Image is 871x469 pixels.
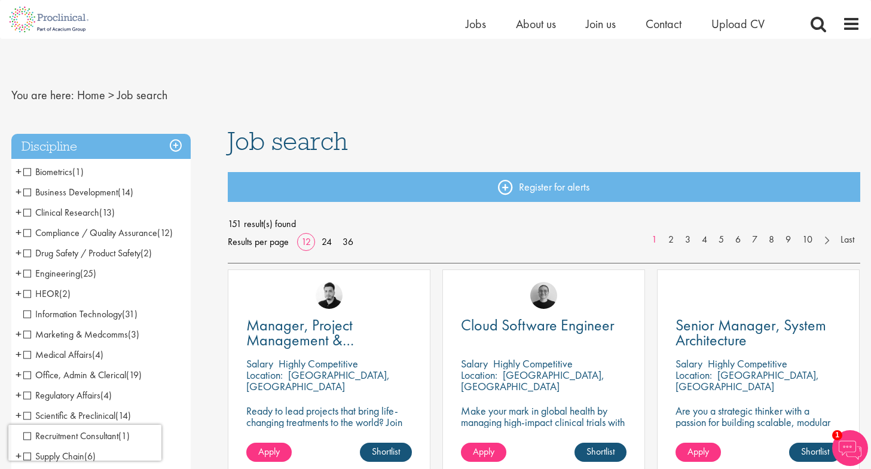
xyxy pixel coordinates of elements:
p: [GEOGRAPHIC_DATA], [GEOGRAPHIC_DATA] [676,368,819,393]
p: Are you a strategic thinker with a passion for building scalable, modular technology platforms? [676,405,841,439]
span: HEOR [23,287,59,300]
a: 6 [729,233,747,247]
a: 5 [713,233,730,247]
span: HEOR [23,287,71,300]
p: Make your mark in global health by managing high-impact clinical trials with a leading CRO. [461,405,626,439]
span: 151 result(s) found [228,215,860,233]
span: Medical Affairs [23,348,103,361]
span: (14) [118,186,133,198]
span: (19) [126,369,142,381]
span: 1 [832,430,842,440]
span: Engineering [23,267,96,280]
a: Shortlist [789,443,841,462]
span: Engineering [23,267,80,280]
span: Regulatory Affairs [23,389,100,401]
p: Highly Competitive [279,357,358,370]
a: 10 [796,233,818,247]
span: Job search [228,125,348,157]
a: 9 [780,233,797,247]
span: Office, Admin & Clerical [23,369,142,381]
span: Scientific & Preclinical [23,409,131,422]
p: [GEOGRAPHIC_DATA], [GEOGRAPHIC_DATA] [246,368,390,393]
a: 2 [662,233,680,247]
span: + [16,264,22,282]
span: Business Development [23,186,118,198]
span: (2) [59,287,71,300]
span: Contact [646,16,681,32]
a: Apply [676,443,721,462]
span: + [16,244,22,262]
a: Manager, Project Management & Operational Delivery [246,318,412,348]
span: Apply [473,445,494,458]
span: Marketing & Medcomms [23,328,139,341]
span: Compliance / Quality Assurance [23,226,173,239]
span: Location: [246,368,283,382]
p: Highly Competitive [493,357,573,370]
span: (14) [115,409,131,422]
span: (4) [92,348,103,361]
span: Information Technology [23,308,137,320]
iframe: reCAPTCHA [8,425,161,461]
a: Shortlist [360,443,412,462]
span: + [16,203,22,221]
span: Results per page [228,233,289,251]
span: Clinical Research [23,206,115,219]
img: Chatbot [832,430,868,466]
a: Jobs [466,16,486,32]
span: (4) [100,389,112,401]
span: (2) [140,247,152,259]
span: + [16,284,22,302]
span: (12) [157,226,173,239]
span: Business Development [23,186,133,198]
span: Salary [246,357,273,370]
span: Job search [117,87,167,103]
span: Cloud Software Engineer [461,315,615,335]
a: Senior Manager, System Architecture [676,318,841,348]
a: Shortlist [574,443,626,462]
span: Drug Safety / Product Safety [23,247,152,259]
a: 8 [763,233,780,247]
img: Emma Pretorious [530,282,557,309]
a: 12 [297,235,315,248]
span: (31) [122,308,137,320]
span: Scientific & Preclinical [23,409,115,422]
a: 3 [679,233,696,247]
a: Apply [246,443,292,462]
span: Clinical Research [23,206,99,219]
a: Last [835,233,860,247]
img: Anderson Maldonado [316,282,343,309]
span: (13) [99,206,115,219]
a: Apply [461,443,506,462]
a: Join us [586,16,616,32]
span: + [16,386,22,404]
span: Manager, Project Management & Operational Delivery [246,315,375,365]
span: > [108,87,114,103]
span: Regulatory Affairs [23,389,112,401]
a: Upload CV [711,16,765,32]
h3: Discipline [11,134,191,160]
span: (1) [72,165,84,178]
span: Medical Affairs [23,348,92,361]
a: 24 [317,235,336,248]
span: About us [516,16,556,32]
a: breadcrumb link [77,87,105,103]
span: Marketing & Medcomms [23,328,128,341]
span: Location: [676,368,712,382]
a: Cloud Software Engineer [461,318,626,333]
span: + [16,223,22,241]
a: 1 [646,233,663,247]
span: Drug Safety / Product Safety [23,247,140,259]
span: + [16,325,22,343]
span: Senior Manager, System Architecture [676,315,826,350]
span: + [16,345,22,363]
span: (25) [80,267,96,280]
a: 4 [696,233,713,247]
a: 36 [338,235,357,248]
p: Ready to lead projects that bring life-changing treatments to the world? Join our client at the f... [246,405,412,462]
